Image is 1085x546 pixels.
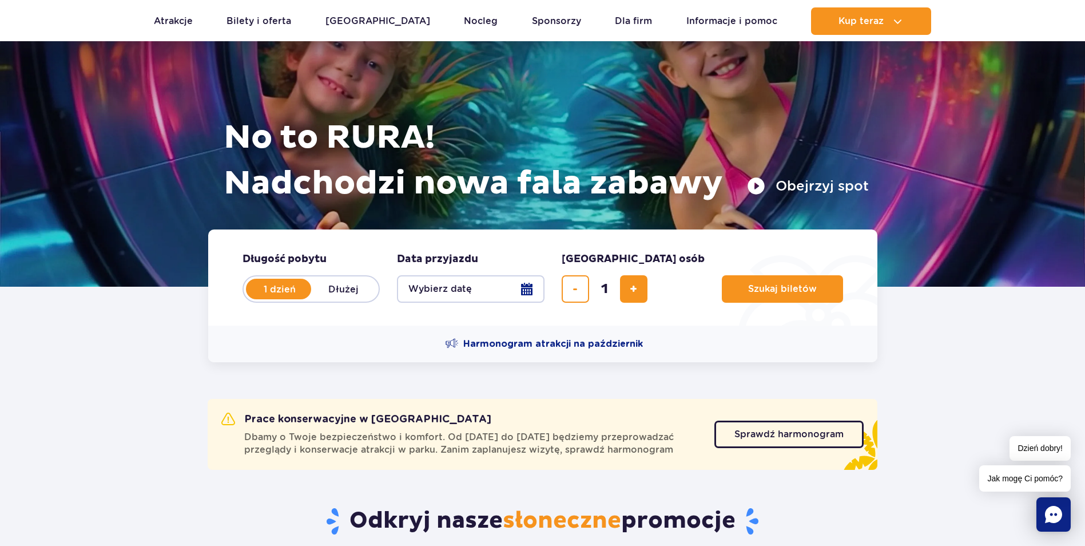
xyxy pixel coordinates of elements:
[226,7,291,35] a: Bilety i oferta
[397,252,478,266] span: Data przyjazdu
[620,275,647,303] button: dodaj bilet
[747,177,869,195] button: Obejrzyj spot
[244,431,701,456] span: Dbamy o Twoje bezpieczeństwo i komfort. Od [DATE] do [DATE] będziemy przeprowadzać przeglądy i ko...
[1036,497,1071,532] div: Chat
[722,275,843,303] button: Szukaj biletów
[734,430,844,439] span: Sprawdź harmonogram
[615,7,652,35] a: Dla firm
[397,275,545,303] button: Wybierz datę
[1010,436,1071,461] span: Dzień dobry!
[503,507,621,535] span: słoneczne
[464,7,498,35] a: Nocleg
[686,7,777,35] a: Informacje i pomoc
[224,115,869,207] h1: No to RURA! Nadchodzi nowa fala zabawy
[714,421,864,448] a: Sprawdź harmonogram
[325,7,430,35] a: [GEOGRAPHIC_DATA]
[532,7,581,35] a: Sponsorzy
[979,465,1071,492] span: Jak mogę Ci pomóc?
[748,284,817,294] span: Szukaj biletów
[591,275,618,303] input: liczba biletów
[838,16,884,26] span: Kup teraz
[208,507,877,536] h2: Odkryj nasze promocje
[243,252,327,266] span: Długość pobytu
[463,338,643,350] span: Harmonogram atrakcji na październik
[208,230,877,326] form: Planowanie wizyty w Park of Poland
[154,7,193,35] a: Atrakcje
[311,277,376,301] label: Dłużej
[247,277,312,301] label: 1 dzień
[221,413,491,426] h2: Prace konserwacyjne w [GEOGRAPHIC_DATA]
[445,337,643,351] a: Harmonogram atrakcji na październik
[562,275,589,303] button: usuń bilet
[811,7,931,35] button: Kup teraz
[562,252,705,266] span: [GEOGRAPHIC_DATA] osób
